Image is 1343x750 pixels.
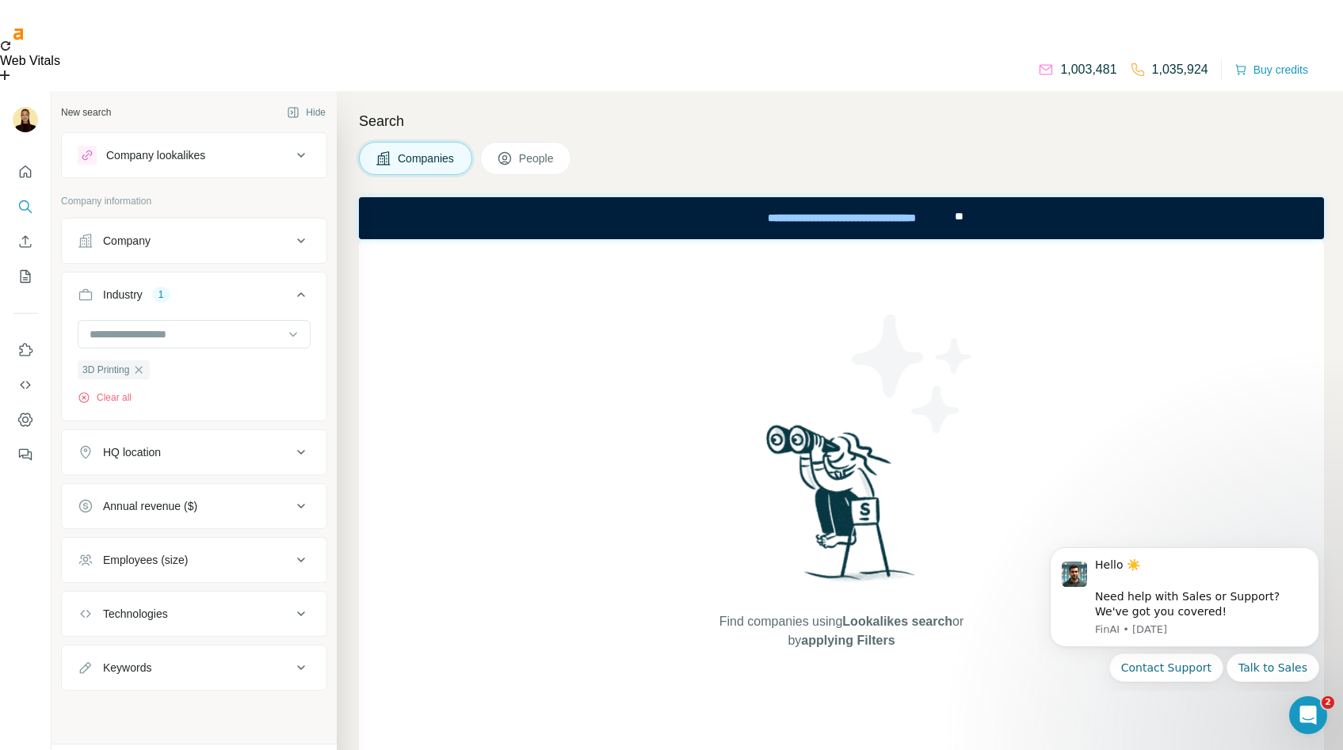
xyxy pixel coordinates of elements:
[841,303,984,445] img: Surfe Illustration - Stars
[13,107,38,132] img: Avatar
[78,390,132,405] button: Clear all
[103,606,168,622] div: Technologies
[13,262,38,291] button: My lists
[13,158,38,186] button: Quick start
[62,222,326,260] button: Company
[801,634,895,647] span: applying Filters
[359,197,1324,239] iframe: Banner
[62,487,326,525] button: Annual revenue ($)
[103,498,197,514] div: Annual revenue ($)
[106,147,205,163] div: Company lookalikes
[62,595,326,633] button: Technologies
[1234,59,1308,81] button: Buy credits
[13,192,38,221] button: Search
[152,287,170,302] div: 1
[519,150,555,166] span: People
[842,615,952,628] span: Lookalikes search
[62,276,326,320] button: Industry1
[1026,533,1343,691] iframe: Intercom notifications message
[103,287,143,303] div: Industry
[82,363,129,377] span: 3D Printing
[103,552,188,568] div: Employees (size)
[61,105,111,120] div: New search
[13,371,38,399] button: Use Surfe API
[13,336,38,364] button: Use Surfe on LinkedIn
[1289,696,1327,734] iframe: Intercom live chat
[13,405,38,434] button: Dashboard
[62,433,326,471] button: HQ location
[62,541,326,579] button: Employees (size)
[13,440,38,469] button: Feedback
[359,110,1324,132] h4: Search
[1322,696,1334,709] span: 2
[276,101,337,124] button: Hide
[1060,60,1116,79] p: 1,003,481
[1152,60,1208,79] p: 1,035,924
[398,150,456,166] span: Companies
[62,136,326,174] button: Company lookalikes
[62,649,326,687] button: Keywords
[103,233,151,249] div: Company
[103,444,161,460] div: HQ location
[103,660,151,676] div: Keywords
[759,421,924,597] img: Surfe Illustration - Woman searching with binoculars
[13,227,38,256] button: Enrich CSV
[715,612,968,650] span: Find companies using or by
[61,194,327,208] p: Company information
